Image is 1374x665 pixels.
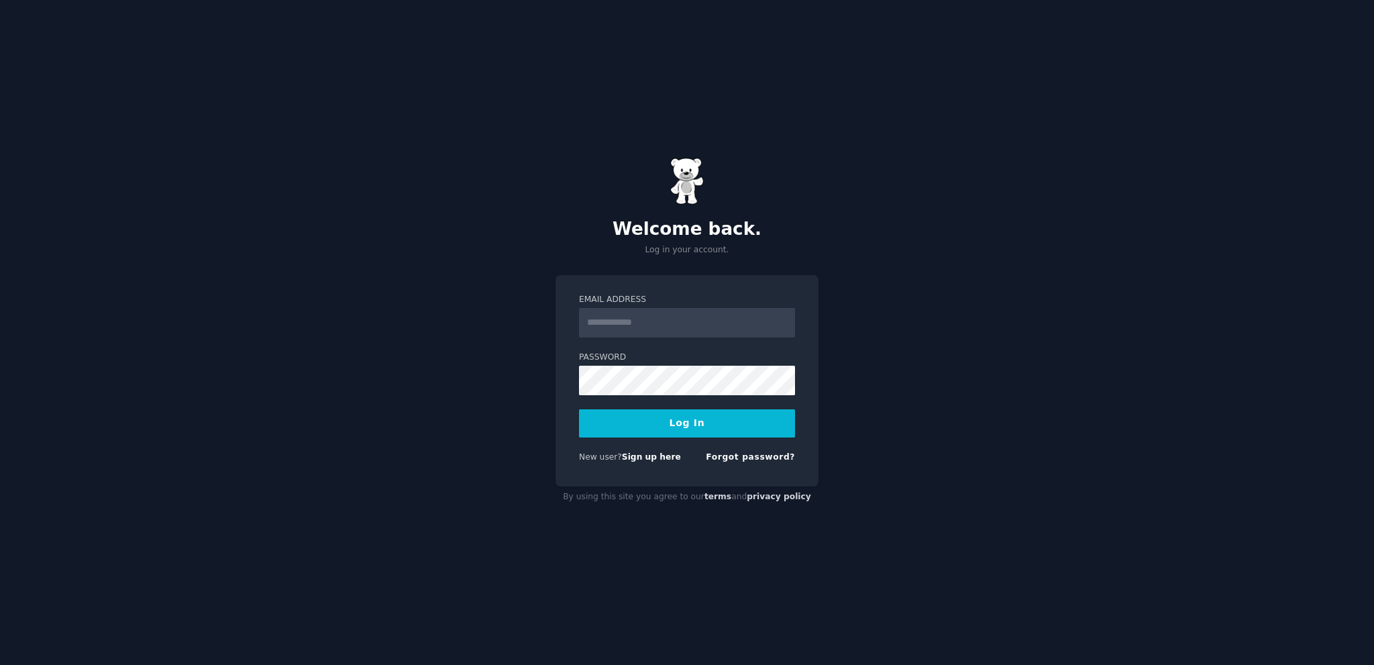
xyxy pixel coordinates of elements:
a: Sign up here [622,452,681,462]
button: Log In [579,409,795,438]
label: Email Address [579,294,795,306]
a: Forgot password? [706,452,795,462]
label: Password [579,352,795,364]
a: terms [704,492,731,501]
a: privacy policy [747,492,811,501]
div: By using this site you agree to our and [556,487,818,508]
span: New user? [579,452,622,462]
p: Log in your account. [556,244,818,256]
img: Gummy Bear [670,158,704,205]
h2: Welcome back. [556,219,818,240]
